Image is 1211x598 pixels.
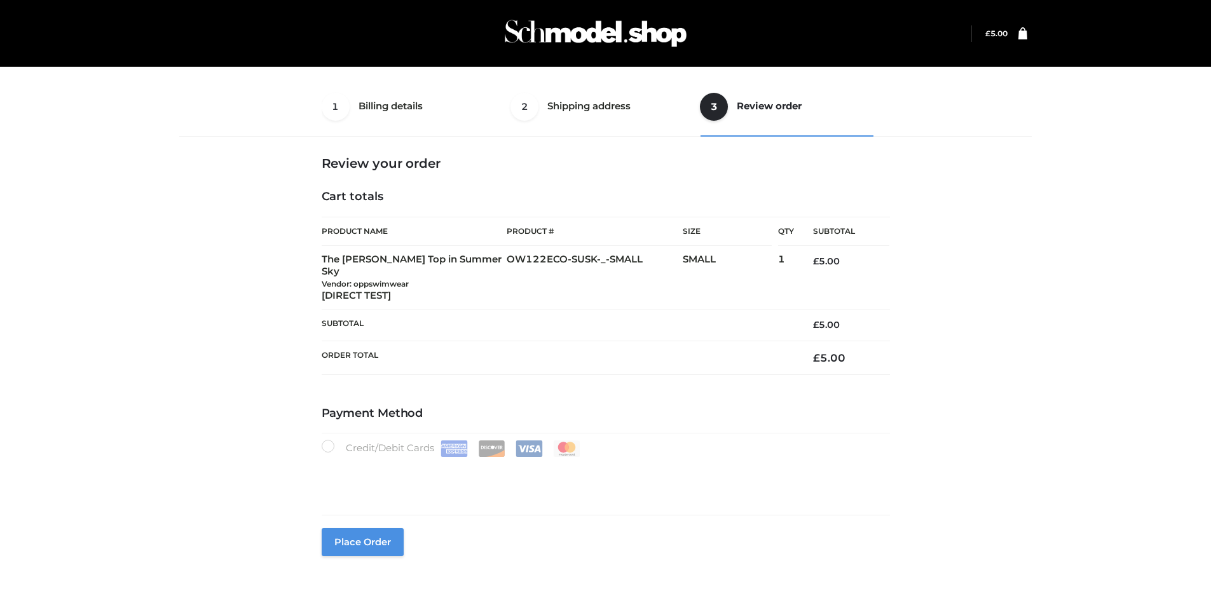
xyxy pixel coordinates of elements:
bdi: 5.00 [813,255,840,267]
th: Size [683,217,772,246]
bdi: 5.00 [813,351,845,364]
img: Schmodel Admin 964 [500,8,691,58]
h4: Payment Method [322,407,890,421]
a: £5.00 [985,29,1008,38]
img: Discover [478,440,505,457]
th: Subtotal [322,309,795,341]
th: Qty [778,217,794,246]
bdi: 5.00 [813,319,840,330]
th: Subtotal [794,217,889,246]
th: Product # [507,217,683,246]
th: Order Total [322,341,795,374]
span: £ [813,351,820,364]
img: Amex [441,440,468,457]
button: Place order [322,528,404,556]
label: Credit/Debit Cards [322,440,582,457]
span: £ [813,319,819,330]
img: Visa [516,440,543,457]
h4: Cart totals [322,190,890,204]
td: OW122ECO-SUSK-_-SMALL [507,246,683,309]
td: 1 [778,246,794,309]
th: Product Name [322,217,507,246]
span: £ [813,255,819,267]
small: Vendor: oppswimwear [322,279,409,289]
bdi: 5.00 [985,29,1008,38]
span: £ [985,29,990,38]
td: The [PERSON_NAME] Top in Summer Sky [DIRECT TEST] [322,246,507,309]
img: Mastercard [553,440,580,457]
h3: Review your order [322,156,890,171]
iframe: Secure payment input frame [319,454,887,501]
td: SMALL [683,246,778,309]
